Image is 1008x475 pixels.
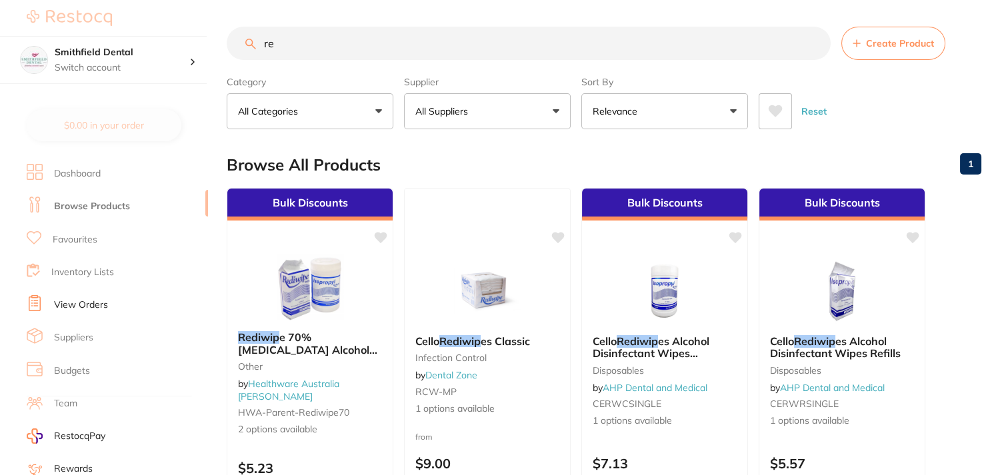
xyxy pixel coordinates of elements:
[593,335,737,360] b: Cello Rediwipes Alcohol Disinfectant Wipes Canisters
[581,93,748,129] button: Relevance
[794,334,835,348] em: Rediwip
[799,258,885,324] img: Cello Rediwipes Alcohol Disinfectant Wipes Refills
[227,189,393,221] div: Bulk Discounts
[770,456,914,471] p: $5.57
[415,334,439,348] span: Cello
[415,402,559,416] span: 1 options available
[238,361,382,372] small: other
[439,334,481,348] em: Rediwip
[415,335,559,347] b: Cello Rediwipes Classic
[593,456,737,471] p: $7.13
[425,369,477,381] a: Dental Zone
[770,335,914,360] b: Cello Rediwipes Alcohol Disinfectant Wipes Refills
[593,334,709,372] span: es Alcohol Disinfectant Wipes Canisters
[617,334,658,348] em: Rediwip
[593,334,617,348] span: Cello
[238,423,382,436] span: 2 options available
[770,398,839,410] span: CERWRSINGLE
[759,189,925,221] div: Bulk Discounts
[866,38,934,49] span: Create Product
[593,414,737,428] span: 1 options available
[593,382,707,394] span: by
[267,254,353,320] img: Rediwipe 70% Isopropyl Alcohol Wipes 100/Pack
[593,105,643,118] p: Relevance
[404,93,571,129] button: All Suppliers
[770,365,914,376] small: disposables
[227,93,393,129] button: All Categories
[415,432,433,442] span: from
[770,382,885,394] span: by
[444,258,531,324] img: Cello Rediwipes Classic
[238,330,377,368] span: e 70% [MEDICAL_DATA] Alcohol Wipes 100/Pack
[415,456,559,471] p: $9.00
[797,93,831,129] button: Reset
[238,406,349,418] span: HWA-parent-rediwipe70
[227,27,831,60] input: Search Products
[238,105,303,118] p: All Categories
[603,382,707,394] a: AHP Dental and Medical
[227,76,393,88] label: Category
[238,330,279,344] em: Rediwip
[582,189,747,221] div: Bulk Discounts
[415,386,457,398] span: RCW-MP
[238,378,339,402] span: by
[415,369,477,381] span: by
[404,76,571,88] label: Supplier
[415,352,559,363] small: Infection Control
[780,382,885,394] a: AHP Dental and Medical
[770,334,901,360] span: es Alcohol Disinfectant Wipes Refills
[621,258,708,324] img: Cello Rediwipes Alcohol Disinfectant Wipes Canisters
[593,398,661,410] span: CERWCSINGLE
[581,76,748,88] label: Sort By
[770,334,794,348] span: Cello
[770,414,914,428] span: 1 options available
[593,365,737,376] small: disposables
[481,334,530,348] span: es Classic
[238,378,339,402] a: Healthware Australia [PERSON_NAME]
[238,331,382,356] b: Rediwipe 70% Isopropyl Alcohol Wipes 100/Pack
[227,156,381,175] h2: Browse All Products
[841,27,945,60] button: Create Product
[415,105,473,118] p: All Suppliers
[960,151,981,177] a: 1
